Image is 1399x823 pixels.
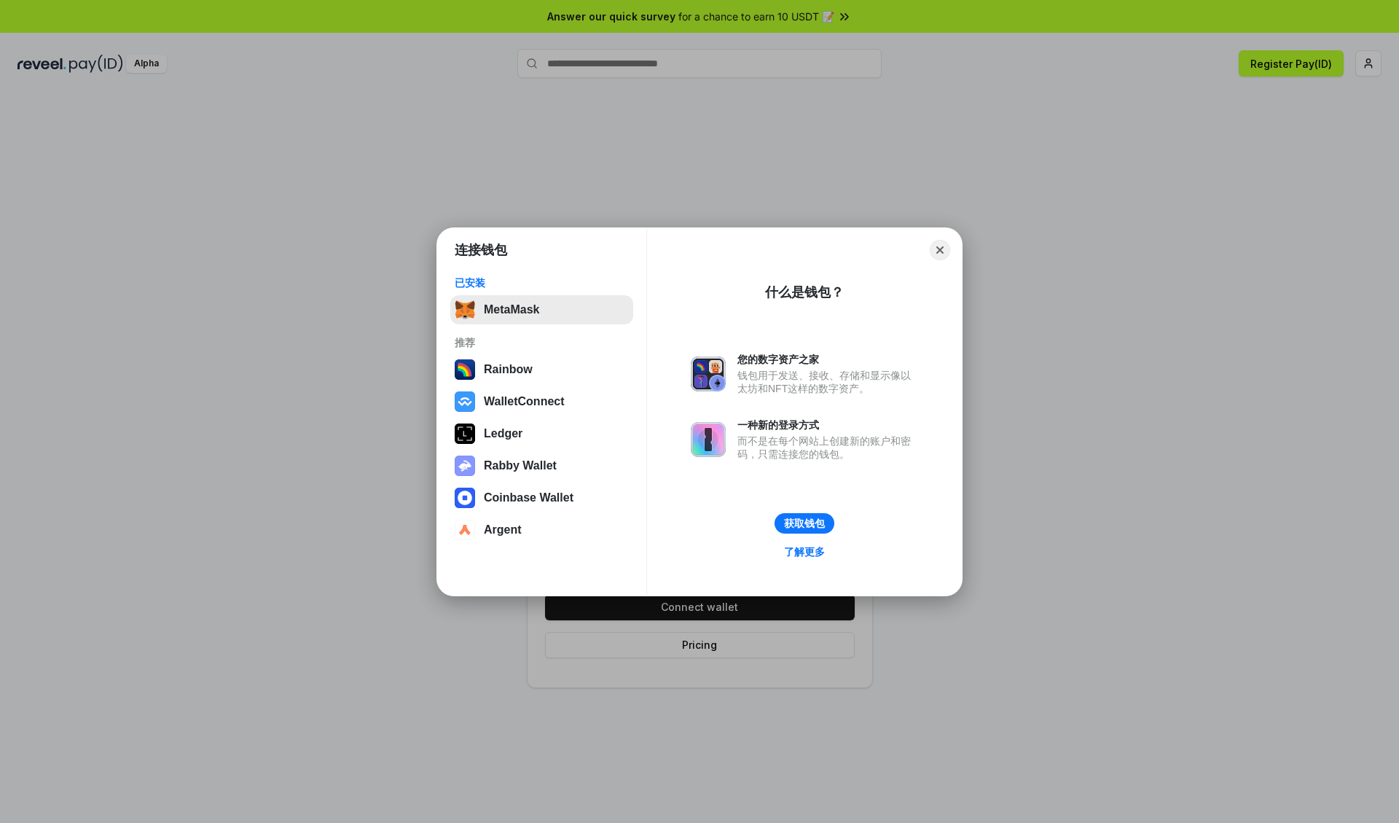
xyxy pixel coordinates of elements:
[737,369,918,395] div: 钱包用于发送、接收、存储和显示像以太坊和NFT这样的数字资产。
[455,520,475,540] img: svg+xml,%3Csvg%20width%3D%2228%22%20height%3D%2228%22%20viewBox%3D%220%200%2028%2028%22%20fill%3D...
[455,424,475,444] img: svg+xml,%3Csvg%20xmlns%3D%22http%3A%2F%2Fwww.w3.org%2F2000%2Fsvg%22%20width%3D%2228%22%20height%3...
[765,284,844,301] div: 什么是钱包？
[484,303,539,316] div: MetaMask
[455,359,475,380] img: svg+xml,%3Csvg%20width%3D%22120%22%20height%3D%22120%22%20viewBox%3D%220%200%20120%20120%22%20fil...
[450,387,633,416] button: WalletConnect
[455,241,507,259] h1: 连接钱包
[484,395,565,408] div: WalletConnect
[455,391,475,412] img: svg+xml,%3Csvg%20width%3D%2228%22%20height%3D%2228%22%20viewBox%3D%220%200%2028%2028%22%20fill%3D...
[450,515,633,545] button: Argent
[930,240,950,260] button: Close
[455,488,475,508] img: svg+xml,%3Csvg%20width%3D%2228%22%20height%3D%2228%22%20viewBox%3D%220%200%2028%2028%22%20fill%3D...
[450,355,633,384] button: Rainbow
[484,523,522,537] div: Argent
[737,353,918,366] div: 您的数字资产之家
[450,451,633,480] button: Rabby Wallet
[455,276,629,289] div: 已安装
[450,295,633,324] button: MetaMask
[484,363,533,376] div: Rainbow
[484,491,573,504] div: Coinbase Wallet
[775,542,834,561] a: 了解更多
[784,517,825,530] div: 获取钱包
[737,434,918,461] div: 而不是在每个网站上创建新的账户和密码，只需连接您的钱包。
[450,483,633,512] button: Coinbase Wallet
[450,419,633,448] button: Ledger
[455,456,475,476] img: svg+xml,%3Csvg%20xmlns%3D%22http%3A%2F%2Fwww.w3.org%2F2000%2Fsvg%22%20fill%3D%22none%22%20viewBox...
[775,513,834,534] button: 获取钱包
[455,300,475,320] img: svg+xml,%3Csvg%20fill%3D%22none%22%20height%3D%2233%22%20viewBox%3D%220%200%2035%2033%22%20width%...
[691,422,726,457] img: svg+xml,%3Csvg%20xmlns%3D%22http%3A%2F%2Fwww.w3.org%2F2000%2Fsvg%22%20fill%3D%22none%22%20viewBox...
[784,545,825,558] div: 了解更多
[484,459,557,472] div: Rabby Wallet
[737,418,918,432] div: 一种新的登录方式
[484,427,522,440] div: Ledger
[691,356,726,391] img: svg+xml,%3Csvg%20xmlns%3D%22http%3A%2F%2Fwww.w3.org%2F2000%2Fsvg%22%20fill%3D%22none%22%20viewBox...
[455,336,629,349] div: 推荐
